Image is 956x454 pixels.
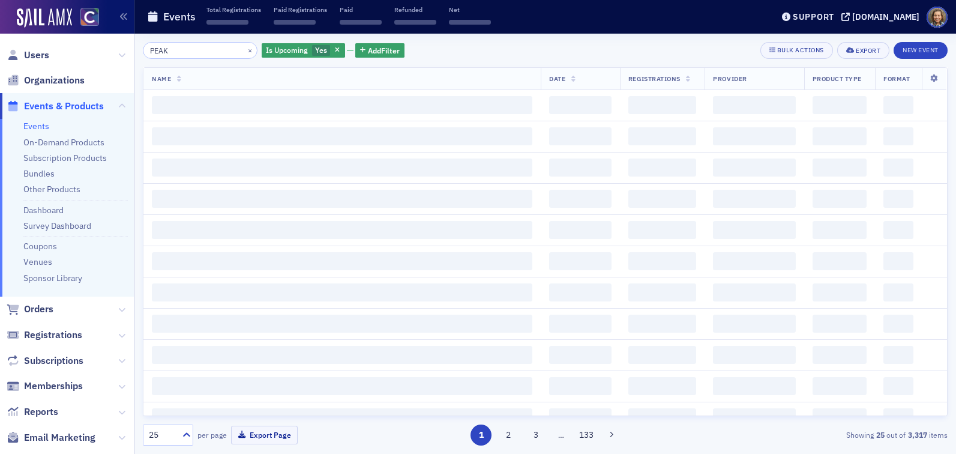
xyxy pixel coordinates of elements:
[874,429,886,440] strong: 25
[777,47,824,53] div: Bulk Actions
[7,431,95,444] a: Email Marketing
[628,315,697,333] span: ‌
[894,42,948,59] button: New Event
[23,256,52,267] a: Venues
[231,426,298,444] button: Export Page
[549,74,565,83] span: Date
[713,252,795,270] span: ‌
[470,425,492,446] button: 1
[24,380,83,393] span: Memberships
[883,377,913,395] span: ‌
[7,49,49,62] a: Users
[7,354,83,368] a: Subscriptions
[17,8,72,28] img: SailAMX
[713,221,795,239] span: ‌
[24,49,49,62] span: Users
[23,205,64,216] a: Dashboard
[152,96,532,114] span: ‌
[813,96,867,114] span: ‌
[206,5,261,14] p: Total Registrations
[23,273,82,283] a: Sponsor Library
[688,429,948,440] div: Showing out of items
[883,315,913,333] span: ‌
[7,380,83,393] a: Memberships
[206,20,248,25] span: ‌
[549,252,612,270] span: ‌
[576,425,597,446] button: 133
[549,221,612,239] span: ‌
[628,221,697,239] span: ‌
[23,121,49,132] a: Events
[549,283,612,301] span: ‌
[713,283,795,301] span: ‌
[813,159,867,177] span: ‌
[628,74,681,83] span: Registrations
[713,96,795,114] span: ‌
[813,127,867,145] span: ‌
[23,153,107,163] a: Subscription Products
[906,429,929,440] strong: 3,317
[152,74,171,83] span: Name
[883,127,913,145] span: ‌
[24,354,83,368] span: Subscriptions
[628,190,697,208] span: ‌
[394,20,436,25] span: ‌
[152,252,532,270] span: ‌
[23,241,57,252] a: Coupons
[498,425,519,446] button: 2
[549,315,612,333] span: ‌
[24,100,104,113] span: Events & Products
[340,20,382,25] span: ‌
[315,45,327,55] span: Yes
[793,11,834,22] div: Support
[549,159,612,177] span: ‌
[24,431,95,444] span: Email Marketing
[883,346,913,364] span: ‌
[549,408,612,426] span: ‌
[355,43,404,58] button: AddFilter
[813,283,867,301] span: ‌
[152,221,532,239] span: ‌
[628,96,697,114] span: ‌
[152,159,532,177] span: ‌
[7,328,82,342] a: Registrations
[883,190,913,208] span: ‌
[7,405,58,419] a: Reports
[24,303,53,316] span: Orders
[813,74,862,83] span: Product Type
[152,190,532,208] span: ‌
[628,408,697,426] span: ‌
[628,283,697,301] span: ‌
[274,20,316,25] span: ‌
[713,408,795,426] span: ‌
[449,5,491,14] p: Net
[7,303,53,316] a: Orders
[80,8,99,26] img: SailAMX
[713,377,795,395] span: ‌
[927,7,948,28] span: Profile
[713,346,795,364] span: ‌
[152,127,532,145] span: ‌
[713,315,795,333] span: ‌
[813,315,867,333] span: ‌
[23,184,80,195] a: Other Products
[245,44,256,55] button: ×
[24,74,85,87] span: Organizations
[394,5,436,14] p: Refunded
[149,429,175,441] div: 25
[23,220,91,231] a: Survey Dashboard
[813,221,867,239] span: ‌
[713,74,747,83] span: Provider
[883,159,913,177] span: ‌
[837,42,889,59] button: Export
[525,425,546,446] button: 3
[23,168,55,179] a: Bundles
[713,159,795,177] span: ‌
[549,96,612,114] span: ‌
[628,377,697,395] span: ‌
[883,283,913,301] span: ‌
[713,127,795,145] span: ‌
[143,42,257,59] input: Search…
[197,429,227,440] label: per page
